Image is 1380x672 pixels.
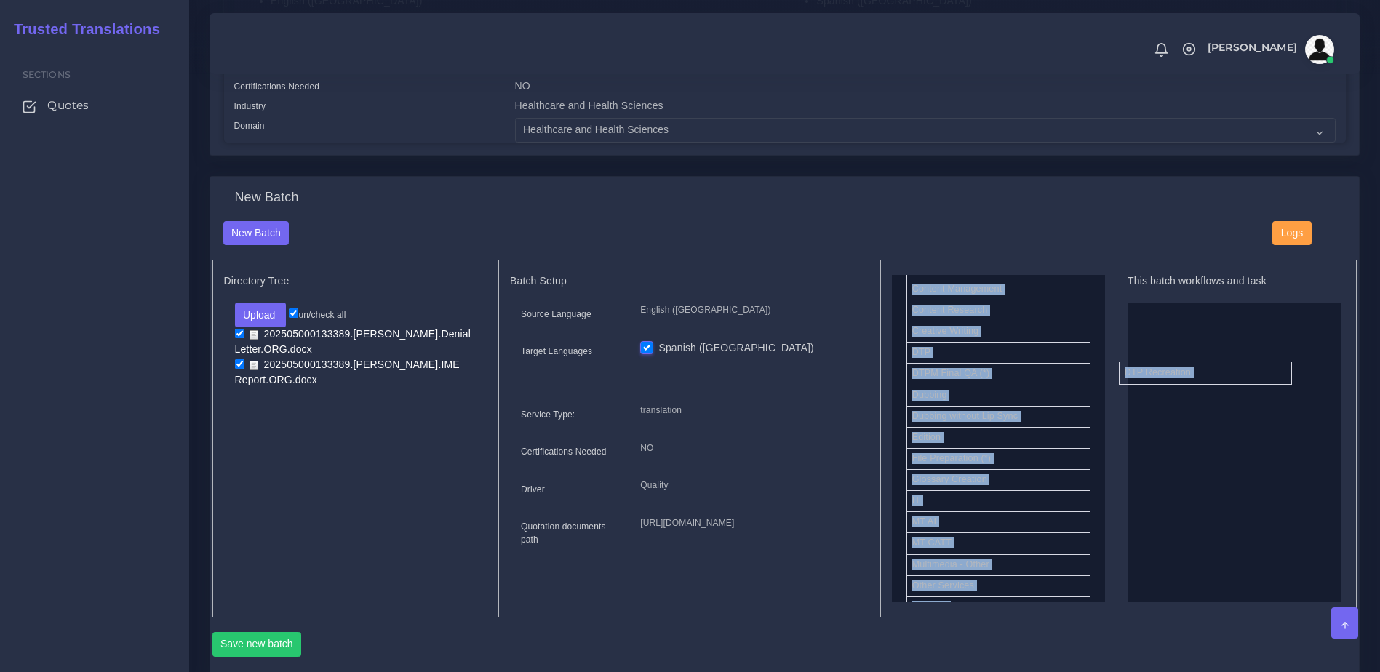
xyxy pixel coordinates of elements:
[4,20,160,38] h2: Trusted Translations
[23,69,71,80] span: Sections
[906,300,1090,321] li: Content Research
[906,406,1090,428] li: Dubbing without Lip Sync
[289,308,346,321] label: un/check all
[212,632,302,657] button: Save new batch
[906,342,1090,364] li: DTP
[1119,362,1292,384] li: DTP Recreation
[640,441,857,456] p: NO
[234,190,298,206] h4: New Batch
[504,79,1347,98] div: NO
[1305,35,1334,64] img: avatar
[521,445,607,458] label: Certifications Needed
[47,97,89,113] span: Quotes
[906,321,1090,343] li: Creative Writing
[906,554,1090,576] li: Multimedia - Other
[1208,42,1297,52] span: [PERSON_NAME]
[223,226,290,238] a: New Batch
[906,385,1090,407] li: Dubbing
[521,308,591,321] label: Source Language
[235,303,287,327] button: Upload
[234,100,266,113] label: Industry
[640,303,857,318] p: English ([GEOGRAPHIC_DATA])
[1200,35,1339,64] a: [PERSON_NAME]avatar
[906,490,1090,512] li: IT
[906,575,1090,597] li: Other Services
[640,403,857,418] p: translation
[521,345,592,358] label: Target Languages
[640,478,857,493] p: Quality
[906,596,1090,618] li: Pre DTP
[906,279,1090,300] li: Content Management
[510,275,869,287] h5: Batch Setup
[224,275,487,287] h5: Directory Tree
[234,119,265,132] label: Domain
[289,308,298,318] input: un/check all
[234,80,320,93] label: Certifications Needed
[521,483,545,496] label: Driver
[521,408,575,421] label: Service Type:
[235,327,471,356] a: 202505000133389.[PERSON_NAME].Denial Letter.ORG.docx
[906,427,1090,449] li: Edition
[1128,275,1341,287] h5: This batch workflows and task
[11,90,178,121] a: Quotes
[658,340,813,356] label: Spanish ([GEOGRAPHIC_DATA])
[521,520,618,546] label: Quotation documents path
[906,448,1090,470] li: File Preparation (*)
[906,511,1090,533] li: MT AI
[1281,227,1303,239] span: Logs
[906,532,1090,554] li: MT CATT
[640,516,857,531] p: [URL][DOMAIN_NAME]
[504,98,1347,118] div: Healthcare and Health Sciences
[235,358,460,387] a: 202505000133389.[PERSON_NAME].IME Report.ORG.docx
[906,363,1090,385] li: DTPM Final QA (*)
[4,17,160,41] a: Trusted Translations
[223,221,290,246] button: New Batch
[1272,221,1311,246] button: Logs
[906,469,1090,491] li: Glossary Creation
